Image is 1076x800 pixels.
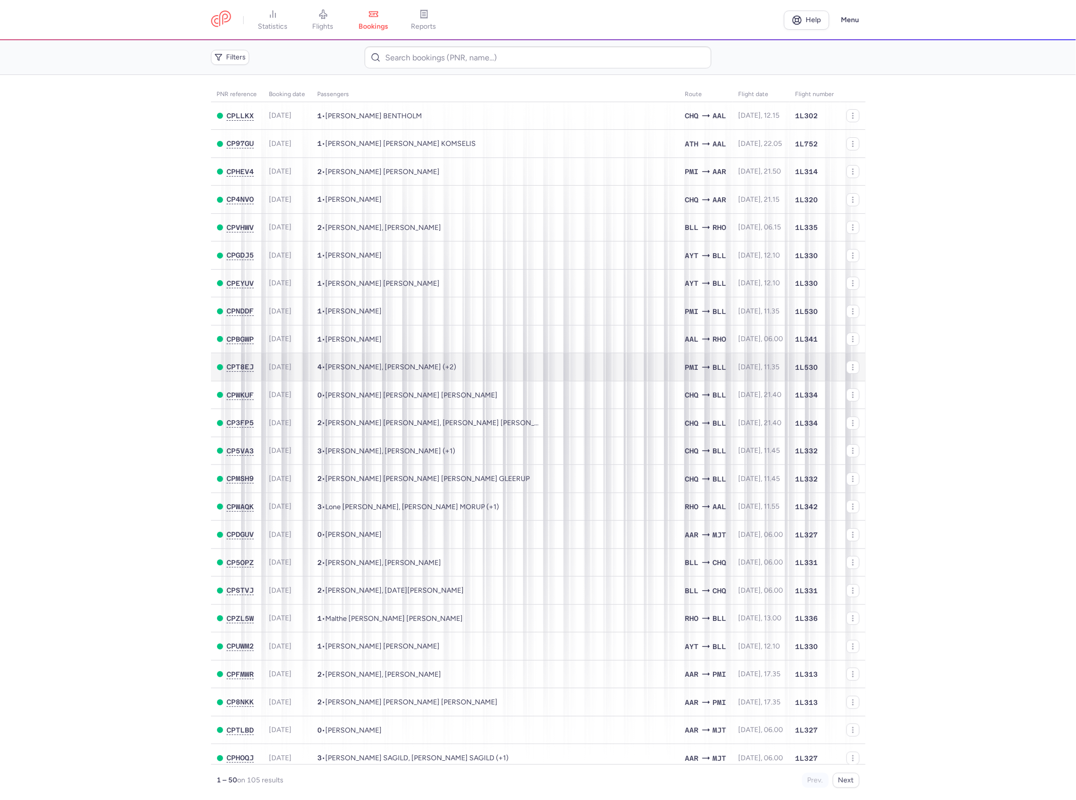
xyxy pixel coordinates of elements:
span: BLL [713,250,727,261]
span: • [318,168,440,176]
button: CP4NVO [227,195,254,204]
span: Safa MOHAMED, Marwa MOHAMED [326,670,442,679]
span: • [318,112,422,120]
span: CP5VA3 [227,447,254,455]
button: CPTLBD [227,726,254,735]
span: CPT8EJ [227,363,254,371]
button: CP5VA3 [227,447,254,455]
span: 1L530 [796,362,818,372]
span: AAL [713,138,727,149]
span: PMI [685,362,699,373]
span: [DATE] [269,307,292,315]
span: Grete Niki KOMSELIS [326,139,476,148]
button: CPFMWR [227,670,254,679]
span: BLL [713,306,727,317]
span: Denis NIKOLOV [326,195,382,204]
button: Prev. [802,773,829,788]
th: flight date [733,87,790,102]
span: Filters [227,53,246,61]
button: CPMSH9 [227,474,254,483]
span: PMI [713,697,727,708]
span: [DATE], 06.00 [739,335,783,343]
button: CPSTVJ [227,586,254,595]
span: BLL [685,557,699,568]
span: CPWKUF [227,391,254,399]
span: CHQ [685,194,699,205]
span: [DATE] [269,670,292,678]
span: [DATE] [269,111,292,120]
span: [DATE], 21.50 [739,167,781,176]
span: August Madsen BENTHOLM [326,112,422,120]
span: CPEYUV [227,279,254,287]
span: [DATE], 06.00 [739,558,783,567]
span: • [318,642,440,651]
span: [DATE] [269,558,292,567]
span: [DATE] [269,474,292,483]
span: 2 [318,586,322,594]
span: [DATE] [269,139,292,148]
span: BLL [713,389,727,401]
span: 1L752 [796,139,818,149]
span: 0 [318,530,322,538]
span: Filip Boe OLSEN [326,335,382,344]
span: 2 [318,419,322,427]
span: AAL [713,110,727,121]
button: Filters [211,50,249,65]
button: CPNDDF [227,307,254,315]
span: 3 [318,447,322,455]
span: BLL [713,362,727,373]
span: AAR [713,166,727,177]
span: [DATE], 12.10 [739,279,780,287]
span: [DATE] [269,698,292,706]
span: • [318,754,509,762]
span: [DATE] [269,335,292,343]
span: [DATE], 11.55 [739,502,780,511]
span: 1 [318,112,322,120]
span: RHO [685,613,699,624]
span: • [318,195,382,204]
a: bookings [348,9,399,31]
span: CPGDJ5 [227,251,254,259]
span: Mike MADSEN, Louise BRAHE, Mikkel BOENDERGAARD [326,447,456,455]
button: CPHOQJ [227,754,254,762]
span: flights [313,22,334,31]
span: • [318,447,456,455]
button: Menu [835,11,866,30]
span: [DATE], 11.45 [739,446,780,455]
button: CPWAQK [227,503,254,511]
button: CPDGUV [227,530,254,539]
span: BLL [685,222,699,233]
span: 3 [318,503,322,511]
span: 1L330 [796,251,818,261]
span: 2 [318,698,322,706]
span: [DATE], 21.40 [739,390,782,399]
span: AAR [685,753,699,764]
span: Artur PETROSYAN [326,307,382,315]
span: 1L327 [796,530,818,540]
span: CPVHWV [227,223,254,231]
span: • [318,503,499,511]
span: BLL [713,278,727,289]
span: bookings [358,22,388,31]
span: CHQ [685,389,699,401]
span: • [318,419,544,427]
span: Anne Qvist SAGILD, Bror Qvist SAGILD, Yanina Estelle Ilithyia ASPENKJAER [326,754,509,762]
span: BLL [713,641,727,652]
span: AAR [685,725,699,736]
span: 0 [318,391,322,399]
span: BLL [713,418,727,429]
span: [DATE], 11.35 [739,363,780,371]
button: CPEYUV [227,279,254,288]
span: [DATE] [269,251,292,260]
span: Ioanna MAVRAPIDOU [326,726,382,735]
span: CPTLBD [227,726,254,734]
span: 1L302 [796,111,818,121]
span: CHQ [685,110,699,121]
span: AAR [685,669,699,680]
span: on 105 results [238,776,284,784]
span: 1L330 [796,278,818,288]
span: [DATE], 12.15 [739,111,780,120]
button: CPHEV4 [227,168,254,176]
span: • [318,307,382,315]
